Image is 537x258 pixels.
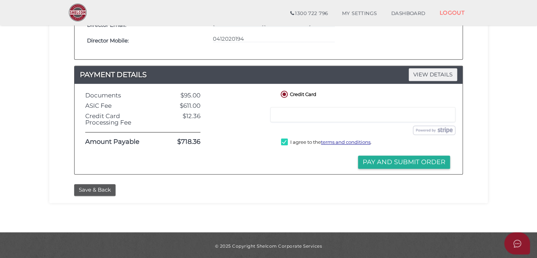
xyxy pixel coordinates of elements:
div: © 2025 Copyright Shelcom Corporate Services [55,243,482,249]
div: $718.36 [160,138,206,146]
div: $611.00 [160,102,206,109]
iframe: Secure card payment input frame [275,111,451,118]
button: Open asap [504,232,530,254]
label: Credit Card [279,89,316,98]
div: $12.36 [160,113,206,126]
button: Pay and Submit Order [358,156,450,169]
h4: PAYMENT DETAILS [75,69,462,80]
b: Director Mobile: [87,37,129,44]
div: Credit Card Processing Fee [80,113,160,126]
div: ASIC Fee [80,102,160,109]
a: DASHBOARD [384,6,433,21]
label: I agree to the . [281,138,372,147]
span: VIEW DETAILS [409,68,457,81]
button: Save & Back [74,184,116,196]
div: Documents [80,92,160,99]
a: LOGOUT [432,5,472,20]
a: PAYMENT DETAILSVIEW DETAILS [75,69,462,80]
a: 1300 722 796 [283,6,335,21]
img: stripe.png [413,126,455,135]
a: MY SETTINGS [335,6,384,21]
div: Amount Payable [80,138,160,146]
a: terms and conditions [321,139,370,145]
div: $95.00 [160,92,206,99]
